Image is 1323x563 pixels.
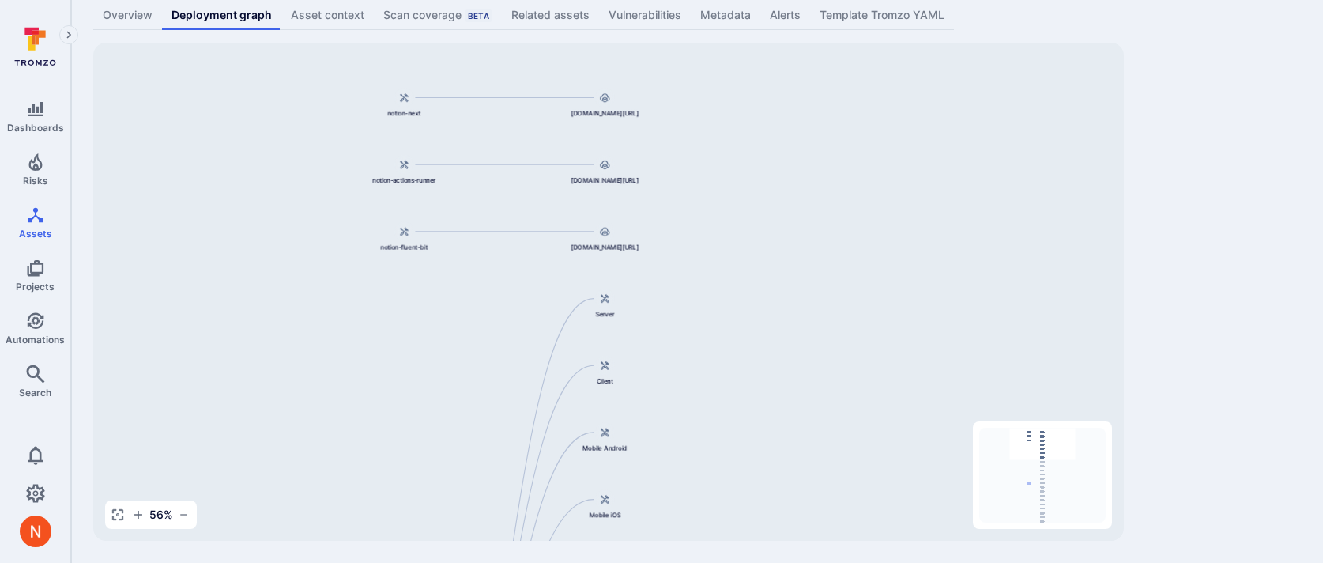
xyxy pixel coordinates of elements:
[281,1,374,30] a: Asset context
[19,228,52,240] span: Assets
[6,334,65,346] span: Automations
[23,175,48,187] span: Risks
[595,310,614,319] span: Server
[387,109,420,118] span: notion-next
[149,507,173,523] span: 56 %
[760,1,810,30] a: Alerts
[599,1,691,30] a: Vulnerabilities
[93,1,162,30] a: Overview
[59,25,78,44] button: Expand navigation menu
[571,176,639,185] span: [DOMAIN_NAME][URL]
[571,109,639,118] span: [DOMAIN_NAME][URL]
[372,176,435,185] span: notion-actions-runner
[16,281,55,293] span: Projects
[162,1,281,30] a: Deployment graph
[20,516,51,547] div: Neeren Patki
[465,9,492,22] div: Beta
[63,28,74,42] i: Expand navigation menu
[383,7,492,23] div: Scan coverage
[691,1,760,30] a: Metadata
[19,387,51,399] span: Search
[380,244,428,252] span: notion-fluent-bit
[7,122,64,134] span: Dashboards
[597,377,613,386] span: Client
[810,1,954,30] a: Template Tromzo YAML
[93,1,1301,30] div: Asset tabs
[20,516,51,547] img: ACg8ocIprwjrgDQnDsNSk9Ghn5p5-B8DpAKWoJ5Gi9syOE4K59tr4Q=s96-c
[589,511,620,520] span: Mobile iOS
[571,244,639,252] span: [DOMAIN_NAME][URL]
[582,444,627,453] span: Mobile Android
[502,1,599,30] a: Related assets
